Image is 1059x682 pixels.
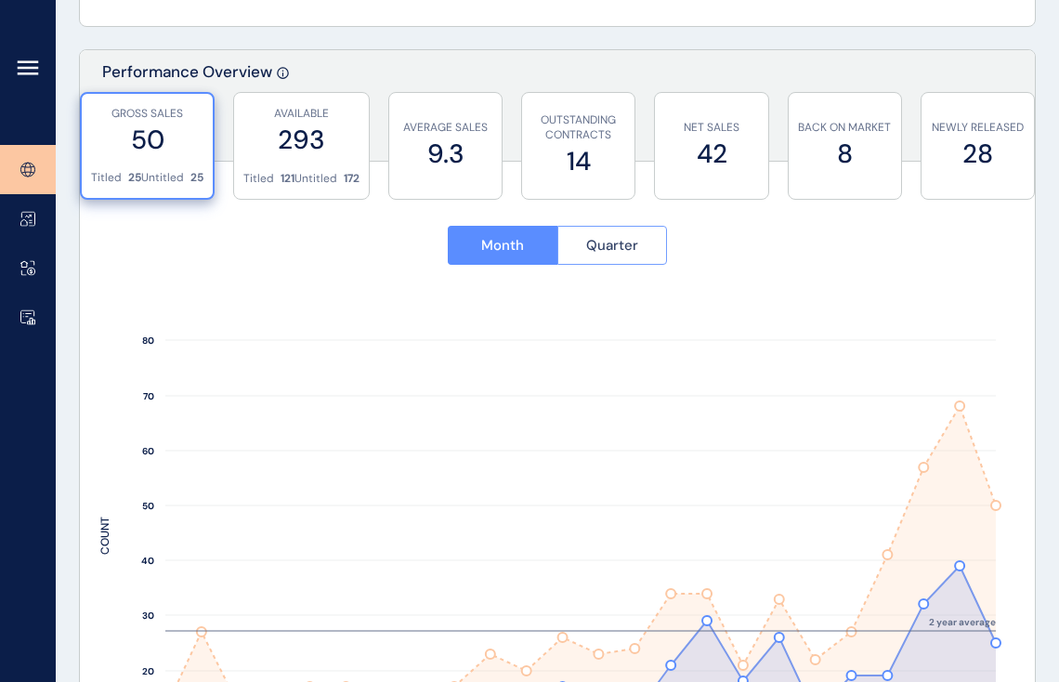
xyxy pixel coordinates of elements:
[481,236,524,255] span: Month
[128,170,141,186] p: 25
[281,171,294,187] p: 121
[344,171,360,187] p: 172
[142,665,154,677] text: 20
[142,610,154,622] text: 30
[664,136,758,172] label: 42
[141,170,184,186] p: Untitled
[141,555,154,567] text: 40
[531,112,625,144] p: OUTSTANDING CONTRACTS
[142,334,154,347] text: 80
[798,136,892,172] label: 8
[931,120,1025,136] p: NEWLY RELEASED
[143,390,154,402] text: 70
[190,170,203,186] p: 25
[142,500,154,512] text: 50
[557,226,668,265] button: Quarter
[102,61,272,161] p: Performance Overview
[91,170,122,186] p: Titled
[929,616,996,628] text: 2 year average
[98,517,112,555] text: COUNT
[243,171,274,187] p: Titled
[664,120,758,136] p: NET SALES
[294,171,337,187] p: Untitled
[243,122,360,158] label: 293
[399,120,492,136] p: AVERAGE SALES
[531,143,625,179] label: 14
[399,136,492,172] label: 9.3
[142,445,154,457] text: 60
[243,106,360,122] p: AVAILABLE
[448,226,557,265] button: Month
[931,136,1025,172] label: 28
[91,122,203,158] label: 50
[91,106,203,122] p: GROSS SALES
[798,120,892,136] p: BACK ON MARKET
[586,236,638,255] span: Quarter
